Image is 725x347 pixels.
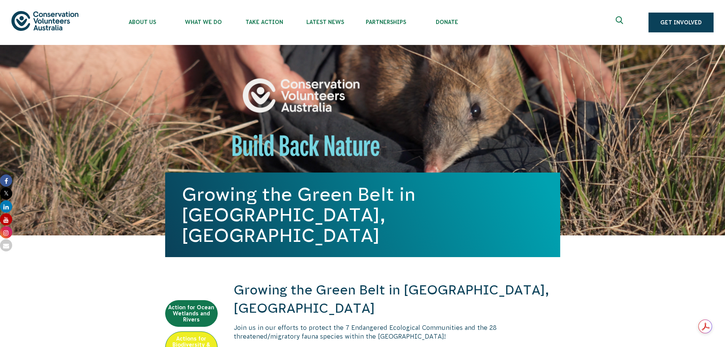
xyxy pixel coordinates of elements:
[112,19,173,25] span: About Us
[355,19,416,25] span: Partnerships
[416,19,477,25] span: Donate
[295,19,355,25] span: Latest News
[611,13,629,32] button: Expand search box Close search box
[182,184,543,246] h1: Growing the Green Belt in [GEOGRAPHIC_DATA], [GEOGRAPHIC_DATA]
[173,19,234,25] span: What We Do
[11,11,78,30] img: logo.svg
[616,16,625,29] span: Expand search box
[165,300,218,327] a: Action for Ocean Wetlands and Rivers
[234,19,295,25] span: Take Action
[234,324,497,339] span: Join us in our efforts to protect the 7 Endangered Ecological Communities and the 28 threatened/m...
[649,13,714,32] a: Get Involved
[234,281,560,317] h2: Growing the Green Belt in [GEOGRAPHIC_DATA], [GEOGRAPHIC_DATA]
